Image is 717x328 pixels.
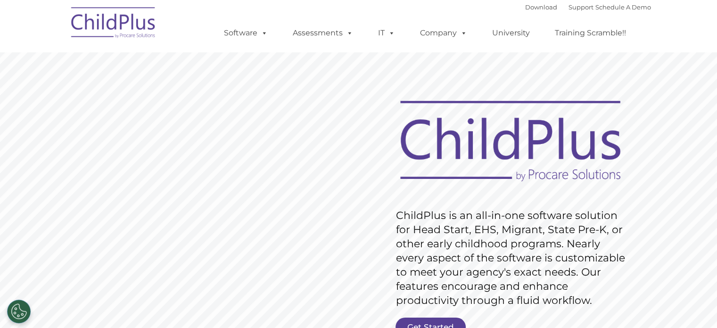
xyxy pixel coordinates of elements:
[66,0,161,48] img: ChildPlus by Procare Solutions
[214,24,277,42] a: Software
[545,24,635,42] a: Training Scramble!!
[283,24,363,42] a: Assessments
[396,209,630,308] rs-layer: ChildPlus is an all-in-one software solution for Head Start, EHS, Migrant, State Pre-K, or other ...
[411,24,477,42] a: Company
[525,3,651,11] font: |
[483,24,539,42] a: University
[595,3,651,11] a: Schedule A Demo
[7,300,31,323] button: Cookies Settings
[569,3,593,11] a: Support
[369,24,404,42] a: IT
[525,3,557,11] a: Download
